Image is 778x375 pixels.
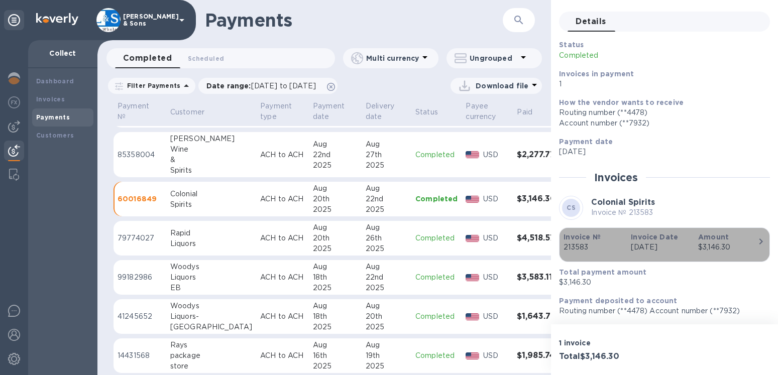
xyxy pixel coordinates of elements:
[36,13,78,25] img: Logo
[366,139,407,150] div: Aug
[206,81,321,91] p: Date range :
[483,150,509,160] p: USD
[559,98,684,106] b: How the vendor wants to receive
[313,301,358,311] div: Aug
[366,53,419,63] p: Multi currency
[517,351,560,360] h3: $1,985.74
[118,194,162,204] p: 60016849
[313,283,358,293] div: 2025
[260,194,305,204] p: ACH to ACH
[559,107,762,118] div: Routing number (**4478)
[366,311,407,322] div: 20th
[260,101,305,122] span: Payment type
[118,101,162,122] span: Payment №
[170,165,252,176] div: Spirits
[260,150,305,160] p: ACH to ACH
[366,322,407,332] div: 2025
[466,101,496,122] p: Payee currency
[517,107,532,117] p: Paid
[559,277,762,288] p: $3,146.30
[517,312,560,321] h3: $1,643.76
[313,204,358,215] div: 2025
[260,233,305,243] p: ACH to ACH
[118,233,162,243] p: 79774027
[313,361,358,371] div: 2025
[118,311,162,322] p: 41245652
[251,82,316,90] span: [DATE] to [DATE]
[366,272,407,283] div: 22nd
[564,233,600,241] b: Invoice №
[517,107,545,117] span: Paid
[366,350,407,361] div: 19th
[567,204,576,211] b: CS
[188,53,224,64] span: Scheduled
[170,238,252,249] div: Liquors
[517,150,560,160] h3: $2,277.77
[36,132,74,139] b: Customers
[470,53,517,63] p: Ungrouped
[559,352,660,361] h3: Total $3,146.30
[698,233,729,241] b: Amount
[366,150,407,160] div: 27th
[4,10,24,30] div: Unpin categories
[36,113,70,121] b: Payments
[170,283,252,293] div: EB
[415,233,458,243] p: Completed
[559,138,613,146] b: Payment date
[415,107,438,117] p: Status
[260,101,292,122] p: Payment type
[517,194,560,204] h3: $3,146.30
[591,197,655,207] b: Colonial Spirits
[366,262,407,272] div: Aug
[313,350,358,361] div: 16th
[313,243,358,254] div: 2025
[198,78,338,94] div: Date range:[DATE] to [DATE]
[466,274,479,281] img: USD
[483,233,509,243] p: USD
[170,361,252,371] div: store
[466,101,509,122] span: Payee currency
[366,243,407,254] div: 2025
[118,150,162,160] p: 85358004
[576,15,606,29] span: Details
[366,301,407,311] div: Aug
[415,150,458,160] p: Completed
[559,268,646,276] b: Total payment amount
[517,233,560,243] h3: $4,518.57
[698,242,757,253] div: $3,146.30
[170,199,252,210] div: Spirits
[466,313,479,320] img: USD
[313,222,358,233] div: Aug
[415,107,451,117] span: Status
[36,95,65,103] b: Invoices
[466,196,479,203] img: USD
[205,10,469,31] h1: Payments
[483,194,509,204] p: USD
[366,233,407,243] div: 26th
[170,340,252,350] div: Rays
[313,272,358,283] div: 18th
[170,262,252,272] div: Woodys
[313,101,345,122] p: Payment date
[313,101,358,122] span: Payment date
[260,350,305,361] p: ACH to ACH
[559,147,762,157] p: [DATE]
[36,48,89,58] p: Collect
[170,107,217,117] span: Customer
[313,340,358,350] div: Aug
[415,311,458,322] p: Completed
[313,150,358,160] div: 22nd
[170,189,252,199] div: Colonial
[313,160,358,171] div: 2025
[170,311,252,332] div: Liquors-[GEOGRAPHIC_DATA]
[366,222,407,233] div: Aug
[170,228,252,238] div: Rapid
[415,350,458,361] p: Completed
[8,96,20,108] img: Foreign exchange
[483,311,509,322] p: USD
[366,204,407,215] div: 2025
[366,183,407,194] div: Aug
[631,233,678,241] b: Invoice Date
[313,233,358,243] div: 20th
[118,272,162,283] p: 99182986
